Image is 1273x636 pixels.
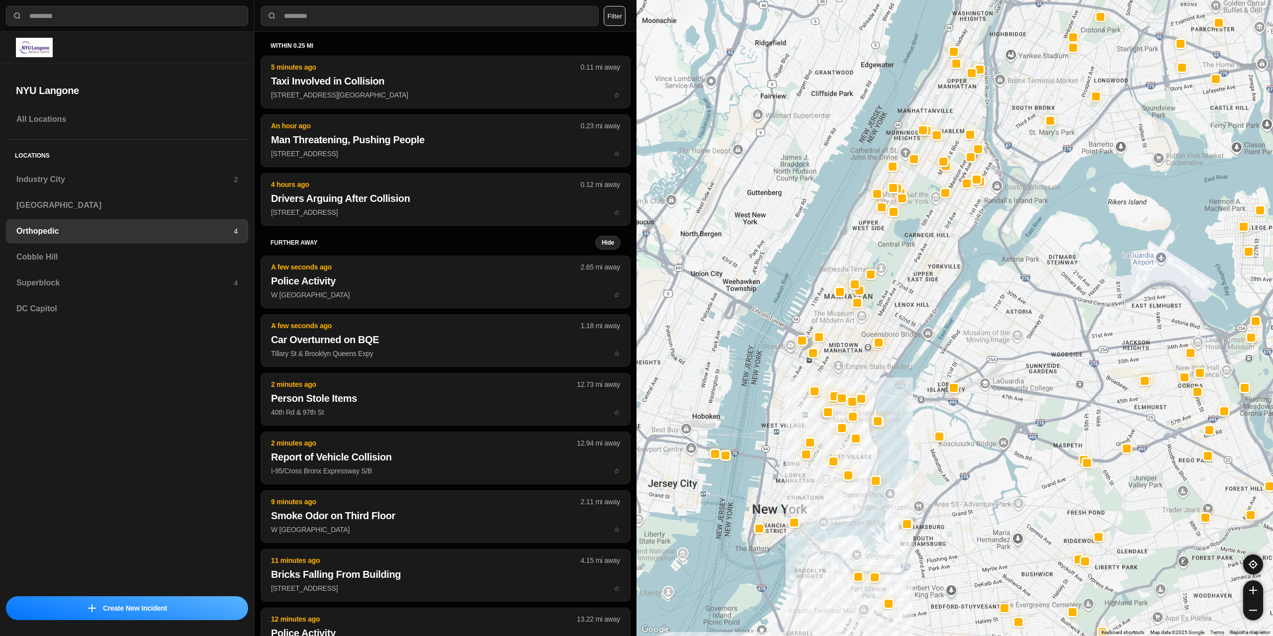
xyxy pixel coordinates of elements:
a: Open this area in Google Maps (opens a new window) [639,623,672,636]
span: star [614,91,620,99]
h3: Superblock [16,277,234,289]
button: A few seconds ago2.65 mi awayPolice ActivityW [GEOGRAPHIC_DATA]star [261,256,631,308]
p: 0.23 mi away [581,121,620,131]
span: star [614,208,620,216]
a: An hour ago0.23 mi awayMan Threatening, Pushing People[STREET_ADDRESS]star [261,149,631,158]
a: Orthopedic4 [6,219,248,243]
button: recenter [1243,554,1263,574]
a: 2 minutes ago12.94 mi awayReport of Vehicle CollisionI-95/Cross Bronx Expressway S/Bstar [261,466,631,475]
p: 0.12 mi away [581,180,620,189]
h2: Bricks Falling From Building [271,567,620,581]
p: 2 minutes ago [271,438,577,448]
a: Cobble Hill [6,245,248,269]
img: recenter [1249,560,1258,569]
img: logo [16,38,53,57]
h2: Taxi Involved in Collision [271,74,620,88]
a: 5 minutes ago0.11 mi awayTaxi Involved in Collision[STREET_ADDRESS][GEOGRAPHIC_DATA]star [261,91,631,99]
p: 9 minutes ago [271,497,581,507]
h3: Industry City [16,174,234,185]
button: 2 minutes ago12.73 mi awayPerson Stole Items40th Rd & 97th Ststar [261,373,631,426]
p: W [GEOGRAPHIC_DATA] [271,290,620,300]
button: 2 minutes ago12.94 mi awayReport of Vehicle CollisionI-95/Cross Bronx Expressway S/Bstar [261,432,631,484]
a: 2 minutes ago12.73 mi awayPerson Stole Items40th Rd & 97th Ststar [261,408,631,416]
button: 9 minutes ago2.11 mi awaySmoke Odor on Third FloorW [GEOGRAPHIC_DATA]star [261,490,631,543]
span: star [614,526,620,534]
p: Tillary St & Brooklyn Queens Expy [271,349,620,359]
p: 2.11 mi away [581,497,620,507]
h2: NYU Langone [16,84,238,97]
button: 5 minutes ago0.11 mi awayTaxi Involved in Collision[STREET_ADDRESS][GEOGRAPHIC_DATA]star [261,56,631,108]
small: Hide [602,239,614,247]
a: Terms (opens in new tab) [1210,630,1224,635]
h2: Smoke Odor on Third Floor [271,509,620,523]
p: 2 [234,175,238,184]
p: 12.94 mi away [577,438,620,448]
img: search [12,11,22,21]
span: star [614,291,620,299]
a: Industry City2 [6,168,248,191]
span: star [614,408,620,416]
p: 4 hours ago [271,180,581,189]
p: Create New Incident [103,603,167,613]
p: 5 minutes ago [271,62,581,72]
p: 2.65 mi away [581,262,620,272]
p: W [GEOGRAPHIC_DATA] [271,525,620,535]
h5: Locations [6,140,248,168]
a: Report a map error [1230,630,1270,635]
img: zoom-in [1249,586,1257,594]
h2: Man Threatening, Pushing People [271,133,620,147]
button: A few seconds ago1.18 mi awayCar Overturned on BQETillary St & Brooklyn Queens Expystar [261,314,631,367]
a: 9 minutes ago2.11 mi awaySmoke Odor on Third FloorW [GEOGRAPHIC_DATA]star [261,525,631,534]
span: star [614,150,620,158]
img: zoom-out [1249,606,1257,614]
button: 11 minutes ago4.15 mi awayBricks Falling From Building[STREET_ADDRESS]star [261,549,631,602]
h5: further away [271,239,595,247]
a: A few seconds ago2.65 mi awayPolice ActivityW [GEOGRAPHIC_DATA]star [261,290,631,299]
p: [STREET_ADDRESS] [271,149,620,159]
p: 4 [234,278,238,288]
a: A few seconds ago1.18 mi awayCar Overturned on BQETillary St & Brooklyn Queens Expystar [261,349,631,358]
p: A few seconds ago [271,321,581,331]
h5: within 0.25 mi [271,42,621,50]
button: iconCreate New Incident [6,596,248,620]
button: Filter [604,6,626,26]
img: search [267,11,277,21]
p: 40th Rd & 97th St [271,407,620,417]
p: 12 minutes ago [271,614,577,624]
p: [STREET_ADDRESS][GEOGRAPHIC_DATA] [271,90,620,100]
h2: Drivers Arguing After Collision [271,191,620,205]
img: icon [88,604,96,612]
p: 4.15 mi away [581,555,620,565]
span: Map data ©2025 Google [1150,630,1204,635]
p: [STREET_ADDRESS] [271,207,620,217]
p: [STREET_ADDRESS] [271,583,620,593]
p: I-95/Cross Bronx Expressway S/B [271,466,620,476]
p: 0.11 mi away [581,62,620,72]
button: 4 hours ago0.12 mi awayDrivers Arguing After Collision[STREET_ADDRESS]star [261,173,631,226]
img: Google [639,623,672,636]
h3: All Locations [16,113,238,125]
h3: Cobble Hill [16,251,238,263]
p: 13.22 mi away [577,614,620,624]
button: zoom-in [1243,580,1263,600]
a: 11 minutes ago4.15 mi awayBricks Falling From Building[STREET_ADDRESS]star [261,584,631,592]
a: [GEOGRAPHIC_DATA] [6,193,248,217]
p: An hour ago [271,121,581,131]
h2: Car Overturned on BQE [271,333,620,347]
a: All Locations [6,107,248,131]
p: 2 minutes ago [271,379,577,389]
span: star [614,350,620,358]
button: An hour ago0.23 mi awayMan Threatening, Pushing People[STREET_ADDRESS]star [261,114,631,167]
a: Superblock4 [6,271,248,295]
h2: Police Activity [271,274,620,288]
a: 4 hours ago0.12 mi awayDrivers Arguing After Collision[STREET_ADDRESS]star [261,208,631,216]
p: 11 minutes ago [271,555,581,565]
span: star [614,467,620,475]
button: Keyboard shortcuts [1101,629,1144,636]
h3: Orthopedic [16,225,234,237]
button: zoom-out [1243,600,1263,620]
span: star [614,584,620,592]
h3: [GEOGRAPHIC_DATA] [16,199,238,211]
button: Hide [595,236,621,250]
